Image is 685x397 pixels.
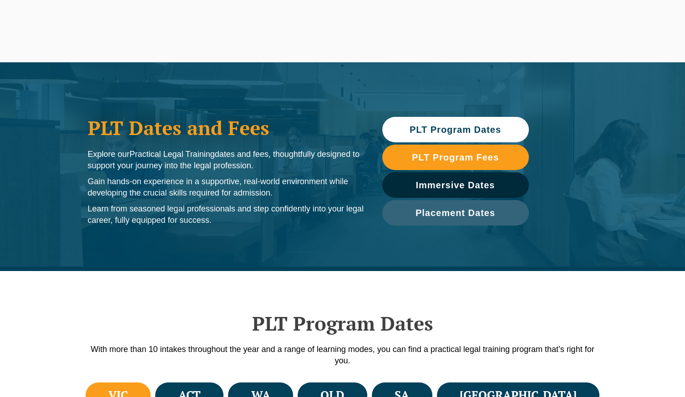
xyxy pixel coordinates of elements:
a: Placement Dates [382,200,529,226]
span: PLT Program Dates [410,125,501,134]
span: Practical Legal Training [130,150,215,159]
a: PLT Program Dates [382,117,529,142]
a: Immersive Dates [382,172,529,198]
span: Placement Dates [416,208,495,217]
p: Learn from seasoned legal professionals and step confidently into your legal career, fully equipp... [88,203,364,226]
a: PLT Program Fees [382,145,529,170]
span: Immersive Dates [416,181,495,190]
h2: PLT Program Dates [83,312,602,335]
p: Gain hands-on experience in a supportive, real-world environment while developing the crucial ski... [88,176,364,199]
p: Explore our dates and fees, thoughtfully designed to support your journey into the legal profession. [88,149,364,171]
h1: PLT Dates and Fees [88,116,364,139]
span: PLT Program Fees [412,153,499,162]
p: With more than 10 intakes throughout the year and a range of learning modes, you can find a pract... [83,344,602,367]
